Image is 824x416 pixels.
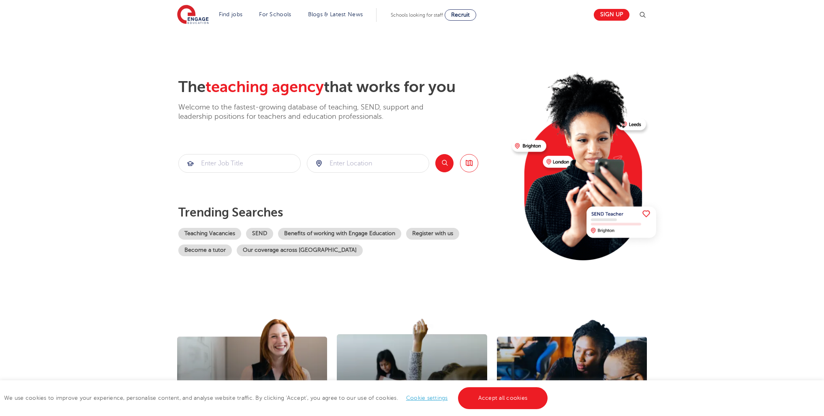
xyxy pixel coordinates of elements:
[278,228,401,240] a: Benefits of working with Engage Education
[178,228,241,240] a: Teaching Vacancies
[177,5,209,25] img: Engage Education
[458,387,548,409] a: Accept all cookies
[4,395,550,401] span: We use cookies to improve your experience, personalise content, and analyse website traffic. By c...
[307,154,429,172] input: Submit
[435,154,454,172] button: Search
[594,9,629,21] a: Sign up
[178,244,232,256] a: Become a tutor
[308,11,363,17] a: Blogs & Latest News
[179,154,300,172] input: Submit
[406,395,448,401] a: Cookie settings
[391,12,443,18] span: Schools looking for staff
[205,78,324,96] span: teaching agency
[178,205,505,220] p: Trending searches
[178,103,446,122] p: Welcome to the fastest-growing database of teaching, SEND, support and leadership positions for t...
[259,11,291,17] a: For Schools
[307,154,429,173] div: Submit
[178,78,505,96] h2: The that works for you
[178,154,301,173] div: Submit
[246,228,273,240] a: SEND
[406,228,459,240] a: Register with us
[219,11,243,17] a: Find jobs
[445,9,476,21] a: Recruit
[451,12,470,18] span: Recruit
[237,244,363,256] a: Our coverage across [GEOGRAPHIC_DATA]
